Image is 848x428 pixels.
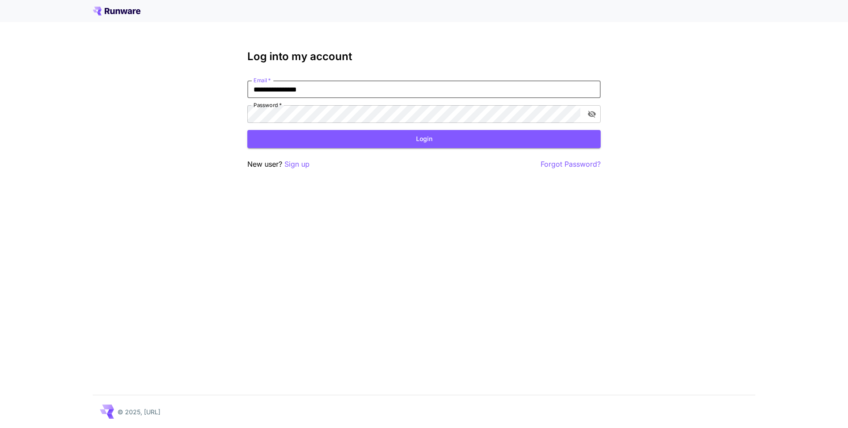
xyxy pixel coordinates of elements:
p: New user? [247,159,310,170]
button: Forgot Password? [541,159,601,170]
label: Email [254,76,271,84]
button: Login [247,130,601,148]
button: Sign up [284,159,310,170]
p: © 2025, [URL] [117,407,160,417]
label: Password [254,101,282,109]
h3: Log into my account [247,50,601,63]
button: toggle password visibility [584,106,600,122]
